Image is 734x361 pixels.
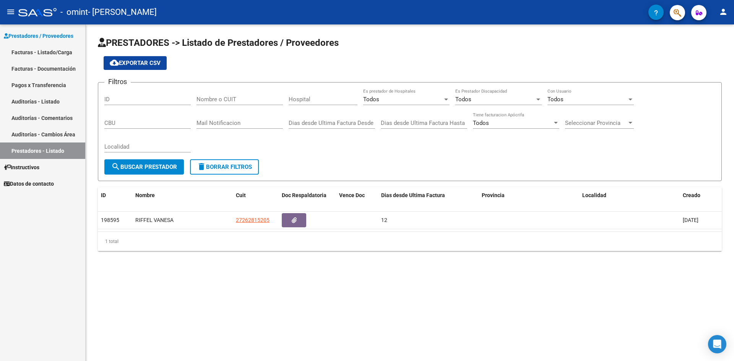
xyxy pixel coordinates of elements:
span: Provincia [482,192,505,198]
span: Datos de contacto [4,180,54,188]
span: - [PERSON_NAME] [88,4,157,21]
span: Localidad [582,192,606,198]
button: Exportar CSV [104,56,167,70]
span: [DATE] [683,217,698,223]
span: Creado [683,192,700,198]
span: Todos [455,96,471,103]
span: Instructivos [4,163,39,172]
div: RIFFEL VANESA [135,216,230,225]
button: Buscar Prestador [104,159,184,175]
datatable-header-cell: Provincia [479,187,579,204]
span: - omint [60,4,88,21]
mat-icon: cloud_download [110,58,119,67]
datatable-header-cell: Creado [680,187,722,204]
span: Buscar Prestador [111,164,177,170]
span: Doc Respaldatoria [282,192,326,198]
h3: Filtros [104,76,131,87]
span: Exportar CSV [110,60,161,66]
mat-icon: search [111,162,120,171]
datatable-header-cell: Cuit [233,187,279,204]
span: Todos [473,120,489,126]
div: Open Intercom Messenger [708,335,726,353]
mat-icon: delete [197,162,206,171]
span: Seleccionar Provincia [565,120,627,126]
datatable-header-cell: Doc Respaldatoria [279,187,336,204]
span: Todos [363,96,379,103]
span: 198595 [101,217,119,223]
span: Borrar Filtros [197,164,252,170]
span: Nombre [135,192,155,198]
span: Todos [547,96,563,103]
span: 27262815205 [236,217,270,223]
span: Vence Doc [339,192,365,198]
datatable-header-cell: Dias desde Ultima Factura [378,187,479,204]
span: PRESTADORES -> Listado de Prestadores / Proveedores [98,37,339,48]
span: 12 [381,217,387,223]
span: Prestadores / Proveedores [4,32,73,40]
datatable-header-cell: Localidad [579,187,680,204]
span: Cuit [236,192,246,198]
div: 1 total [98,232,722,251]
datatable-header-cell: Vence Doc [336,187,378,204]
span: Dias desde Ultima Factura [381,192,445,198]
span: ID [101,192,106,198]
mat-icon: person [719,7,728,16]
button: Borrar Filtros [190,159,259,175]
mat-icon: menu [6,7,15,16]
datatable-header-cell: Nombre [132,187,233,204]
datatable-header-cell: ID [98,187,132,204]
